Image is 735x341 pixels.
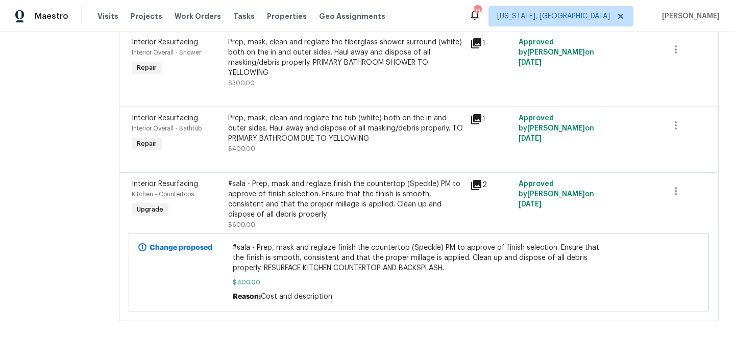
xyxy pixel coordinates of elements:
[233,293,261,300] span: Reason:
[519,201,542,208] span: [DATE]
[519,115,594,142] span: Approved by [PERSON_NAME] on
[233,243,605,273] span: #sala - Prep, mask and reglaze finish the countertop (Speckle) PM to approve of finish selection....
[97,11,118,21] span: Visits
[233,277,605,287] span: $400.00
[133,63,161,73] span: Repair
[267,11,307,21] span: Properties
[132,180,198,188] span: Interior Resurfacing
[261,293,332,300] span: Cost and description
[35,11,68,21] span: Maestro
[519,180,594,208] span: Approved by [PERSON_NAME] on
[133,139,161,149] span: Repair
[228,146,255,152] span: $400.00
[132,125,202,132] span: Interior Overall - Bathtub
[658,11,720,21] span: [PERSON_NAME]
[132,49,201,56] span: Interior Overall - Shower
[228,80,255,86] span: $300.00
[228,37,464,78] div: Prep, mask, clean and reglaze the fiberglass shower surround (white) both on the in and outer sid...
[132,115,198,122] span: Interior Resurfacing
[519,59,542,66] span: [DATE]
[131,11,162,21] span: Projects
[175,11,221,21] span: Work Orders
[474,6,481,16] div: 31
[470,113,512,125] div: 1
[150,244,212,251] b: Change proposed
[132,191,194,197] span: Kitchen - Countertops
[497,11,610,21] span: [US_STATE], [GEOGRAPHIC_DATA]
[228,179,464,220] div: #sala - Prep, mask and reglaze finish the countertop (Speckle) PM to approve of finish selection....
[133,204,167,215] span: Upgrade
[470,37,512,49] div: 1
[319,11,385,21] span: Geo Assignments
[233,13,255,20] span: Tasks
[519,39,594,66] span: Approved by [PERSON_NAME] on
[228,222,255,228] span: $600.00
[228,113,464,144] div: Prep, mask, clean and reglaze the tub (white) both on the in and outer sides. Haul away and dispo...
[519,135,542,142] span: [DATE]
[470,179,512,191] div: 2
[132,39,198,46] span: Interior Resurfacing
